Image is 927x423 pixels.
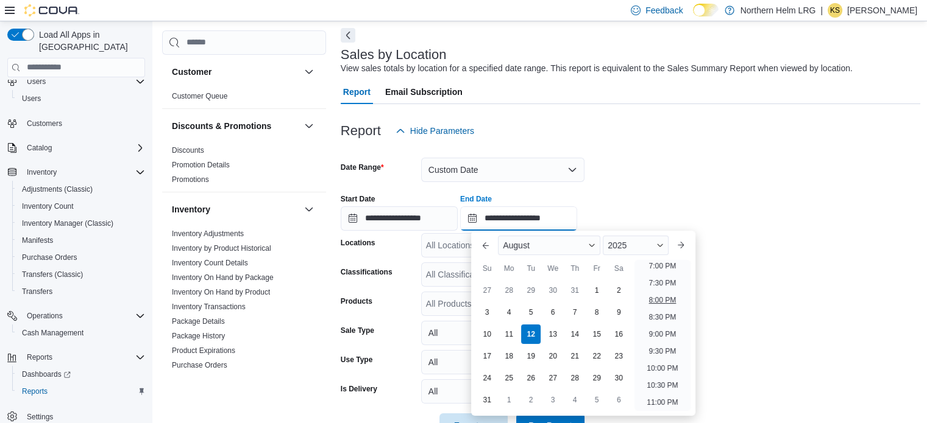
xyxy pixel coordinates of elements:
label: Sale Type [341,326,374,335]
div: day-2 [609,281,628,300]
label: Locations [341,238,375,248]
button: Transfers [12,283,150,300]
div: day-31 [565,281,584,300]
button: Discounts & Promotions [172,120,299,132]
span: August [503,240,530,250]
span: Discounts [172,145,204,155]
span: Transfers [17,284,145,299]
button: Customers [2,114,150,132]
span: Package Details [172,316,225,326]
label: Products [341,296,372,306]
h3: Report [341,124,381,138]
div: day-27 [543,368,563,388]
span: Users [17,91,145,106]
button: Operations [2,307,150,324]
button: Transfers (Classic) [12,266,150,283]
span: Promotions [172,175,209,184]
input: Dark Mode [693,4,719,16]
li: 11:00 PM [642,395,683,410]
input: Press the down key to enter a popover containing a calendar. Press the escape key to close the po... [460,206,577,231]
div: day-19 [521,346,541,366]
button: Next month [671,236,691,255]
button: All [421,379,584,404]
span: Operations [27,311,63,321]
a: Cash Management [17,326,88,340]
span: Transfers (Classic) [17,267,145,282]
span: Catalog [27,143,52,153]
div: day-30 [543,281,563,300]
span: Reports [17,384,145,399]
a: Inventory Manager (Classic) [17,216,118,231]
label: Use Type [341,355,372,365]
div: day-10 [477,324,497,344]
a: Inventory Adjustments [172,229,244,238]
span: Customers [27,119,62,128]
span: Inventory Transactions [172,302,246,312]
label: Date Range [341,163,384,172]
div: day-15 [587,324,606,344]
span: KS [830,3,840,18]
p: | [820,3,823,18]
button: Customer [172,66,299,78]
button: Discounts & Promotions [302,119,316,133]
div: Discounts & Promotions [162,143,326,192]
h3: Customer [172,66,211,78]
button: Manifests [12,232,150,249]
button: All [421,321,584,345]
span: Adjustments (Classic) [17,182,145,197]
div: day-9 [609,302,628,322]
div: day-6 [543,302,563,322]
div: day-22 [587,346,606,366]
span: Reports [22,350,145,365]
div: Th [565,259,584,278]
div: day-1 [499,390,519,410]
a: Package History [172,332,225,340]
li: 8:30 PM [644,310,681,324]
div: Mo [499,259,519,278]
label: Classifications [341,267,392,277]
div: day-26 [521,368,541,388]
a: Reports [17,384,52,399]
button: Users [12,90,150,107]
span: Manifests [22,236,53,245]
a: Manifests [17,233,58,248]
span: Purchase Orders [22,253,77,262]
button: Catalog [22,141,57,155]
span: Inventory [27,167,57,177]
button: Reports [22,350,57,365]
span: Inventory [22,165,145,180]
div: day-29 [521,281,541,300]
a: Inventory On Hand by Product [172,288,270,296]
div: We [543,259,563,278]
a: Package Details [172,317,225,326]
button: Reports [12,383,150,400]
div: day-18 [499,346,519,366]
span: Inventory by Product Historical [172,243,271,253]
div: day-24 [477,368,497,388]
span: Dashboards [22,369,71,379]
a: Inventory Transactions [172,302,246,311]
span: Users [22,94,41,103]
a: Purchase Orders [172,361,227,369]
div: day-5 [521,302,541,322]
div: day-8 [587,302,606,322]
div: day-29 [587,368,606,388]
a: Dashboards [17,367,76,382]
li: 9:00 PM [644,327,681,341]
a: Customers [22,116,67,131]
a: Adjustments (Classic) [17,182,98,197]
button: Operations [22,309,68,323]
div: day-20 [543,346,563,366]
h3: Discounts & Promotions [172,120,271,132]
h3: Inventory [172,203,210,215]
span: Cash Management [22,328,83,338]
li: 7:00 PM [644,259,681,273]
span: Inventory On Hand by Package [172,273,274,282]
div: day-31 [477,390,497,410]
a: Promotions [172,175,209,184]
div: day-27 [477,281,497,300]
h3: Sales by Location [341,47,447,62]
span: Load All Apps in [GEOGRAPHIC_DATA] [34,29,145,53]
button: Inventory [302,202,316,217]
